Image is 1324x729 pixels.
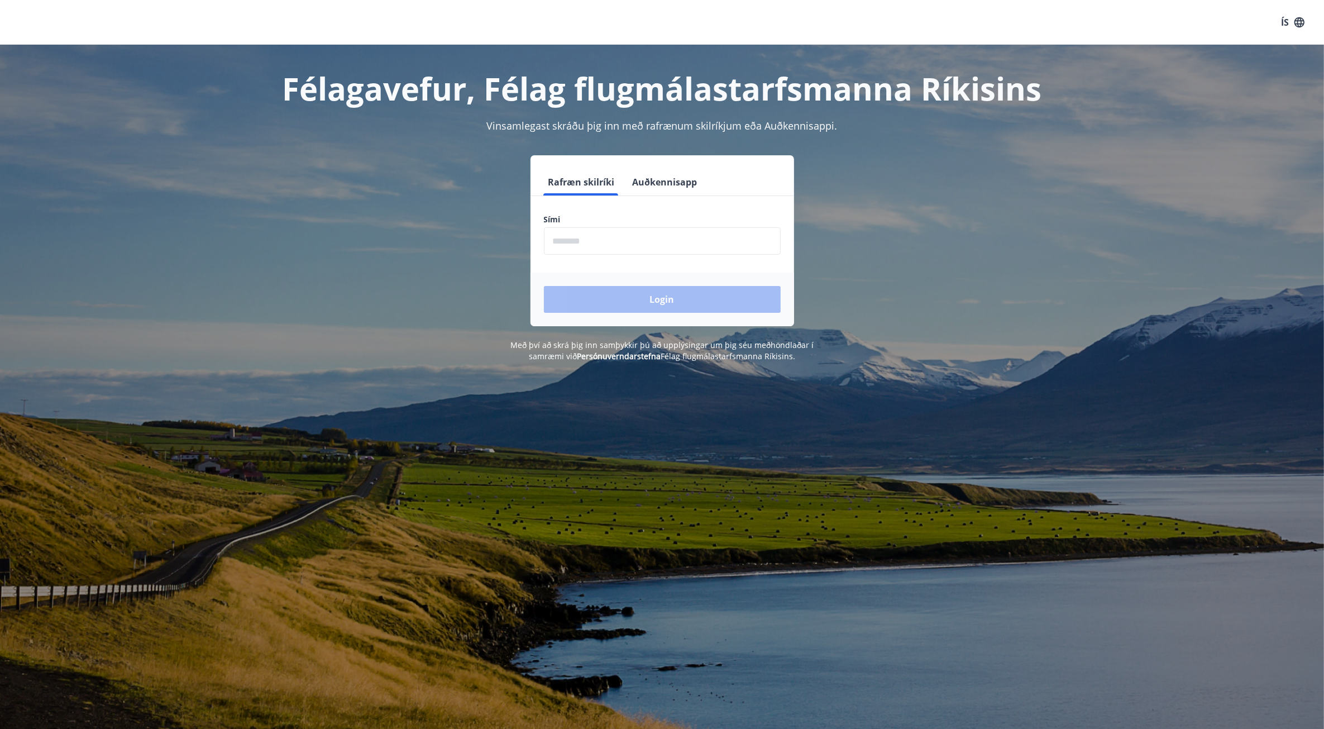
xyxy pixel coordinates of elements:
[544,169,619,196] button: Rafræn skilríki
[487,119,838,132] span: Vinsamlegast skráðu þig inn með rafrænum skilríkjum eða Auðkennisappi.
[510,340,814,361] span: Með því að skrá þig inn samþykkir þú að upplýsingar um þig séu meðhöndlaðar í samræmi við Félag f...
[577,351,661,361] a: Persónuverndarstefna
[628,169,702,196] button: Auðkennisapp
[274,67,1051,109] h1: Félagavefur, Félag flugmálastarfsmanna Ríkisins
[1275,12,1311,32] button: ÍS
[544,214,781,225] label: Sími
